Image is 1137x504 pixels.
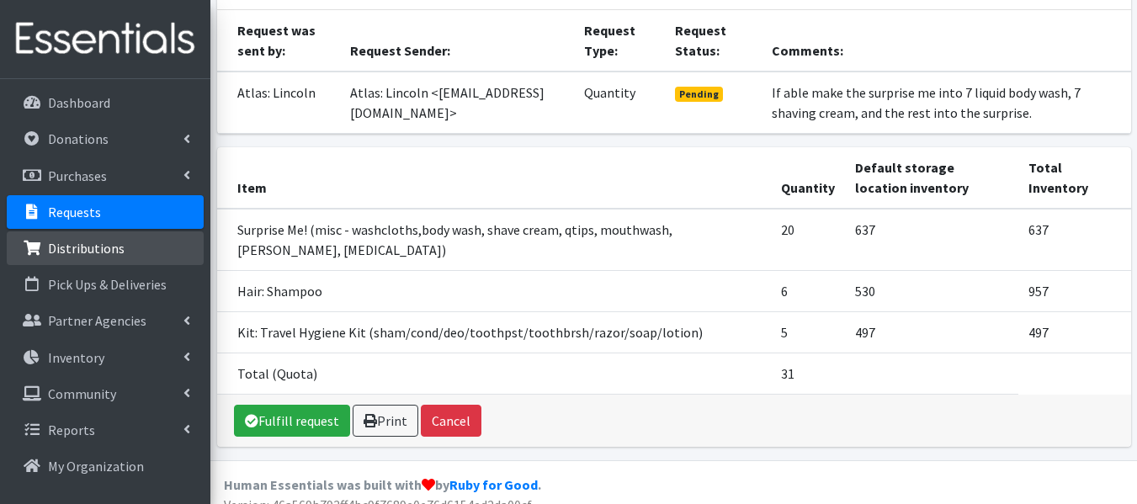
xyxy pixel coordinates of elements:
td: Kit: Travel Hygiene Kit (sham/cond/deo/toothpst/toothbrsh/razor/soap/lotion) [217,311,771,353]
p: Purchases [48,167,107,184]
a: Donations [7,122,204,156]
p: My Organization [48,458,144,475]
button: Cancel [421,405,481,437]
a: Inventory [7,341,204,374]
p: Reports [48,422,95,438]
td: Total (Quota) [217,353,771,394]
a: Requests [7,195,204,229]
p: Distributions [48,240,125,257]
p: Requests [48,204,101,220]
th: Request Status: [665,10,762,72]
th: Quantity [771,147,845,209]
td: 5 [771,311,845,353]
a: Dashboard [7,86,204,119]
a: Ruby for Good [449,476,538,493]
a: Pick Ups & Deliveries [7,268,204,301]
th: Request Sender: [340,10,574,72]
th: Comments: [762,10,1131,72]
p: Donations [48,130,109,147]
a: Distributions [7,231,204,265]
td: Quantity [574,72,665,134]
span: Pending [675,87,723,102]
td: 6 [771,270,845,311]
p: Pick Ups & Deliveries [48,276,167,293]
strong: Human Essentials was built with by . [224,476,541,493]
th: Request Type: [574,10,665,72]
a: Fulfill request [234,405,350,437]
img: HumanEssentials [7,11,204,67]
td: 497 [1018,311,1130,353]
td: 637 [845,209,1019,271]
a: Print [353,405,418,437]
td: Surprise Me! (misc - washcloths,body wash, shave cream, qtips, mouthwash, [PERSON_NAME], [MEDICAL... [217,209,771,271]
td: 497 [845,311,1019,353]
th: Total Inventory [1018,147,1130,209]
a: Purchases [7,159,204,193]
td: Atlas: Lincoln [217,72,340,134]
th: Request was sent by: [217,10,340,72]
td: 20 [771,209,845,271]
td: 637 [1018,209,1130,271]
td: Hair: Shampoo [217,270,771,311]
a: Reports [7,413,204,447]
td: If able make the surprise me into 7 liquid body wash, 7 shaving cream, and the rest into the surp... [762,72,1131,134]
p: Dashboard [48,94,110,111]
a: Partner Agencies [7,304,204,337]
td: 530 [845,270,1019,311]
td: Atlas: Lincoln <[EMAIL_ADDRESS][DOMAIN_NAME]> [340,72,574,134]
p: Inventory [48,349,104,366]
a: My Organization [7,449,204,483]
a: Community [7,377,204,411]
p: Community [48,385,116,402]
td: 31 [771,353,845,394]
th: Item [217,147,771,209]
td: 957 [1018,270,1130,311]
p: Partner Agencies [48,312,146,329]
th: Default storage location inventory [845,147,1019,209]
